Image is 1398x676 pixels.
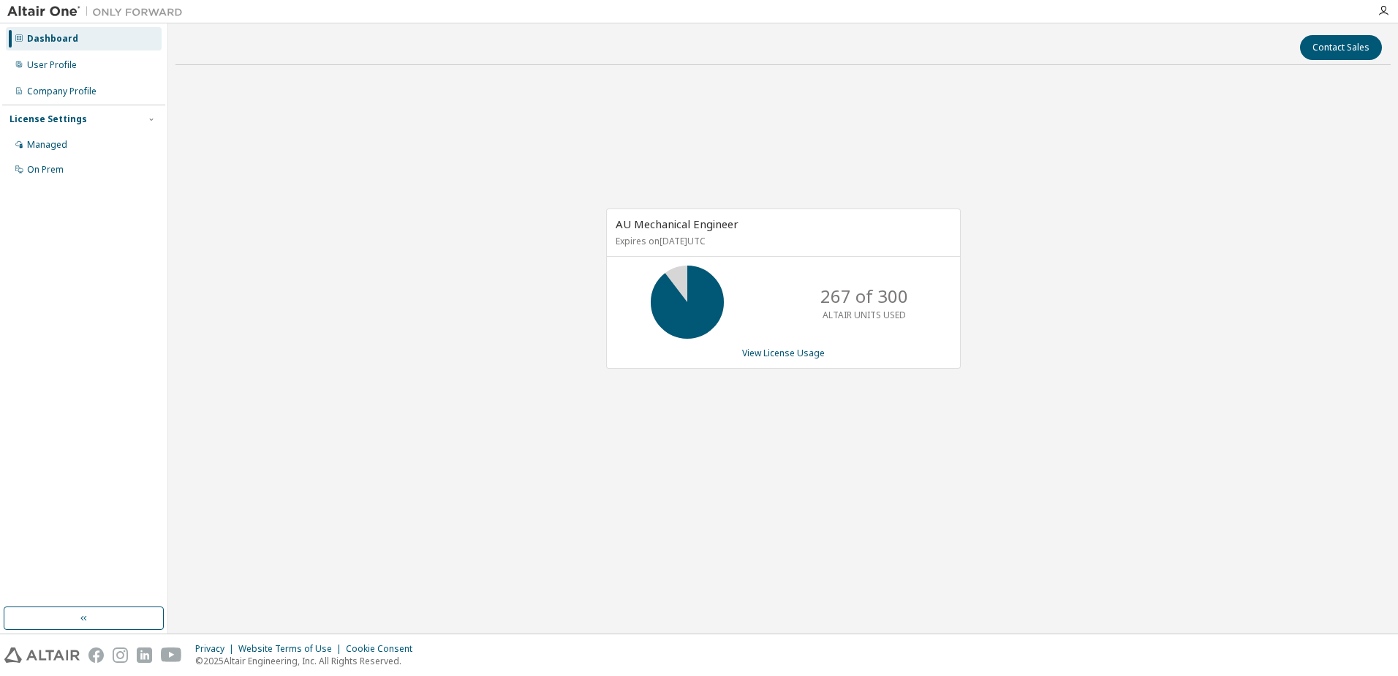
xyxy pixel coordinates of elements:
div: Company Profile [27,86,97,97]
p: © 2025 Altair Engineering, Inc. All Rights Reserved. [195,655,421,667]
img: Altair One [7,4,190,19]
img: altair_logo.svg [4,647,80,663]
div: License Settings [10,113,87,125]
div: User Profile [27,59,77,71]
div: Dashboard [27,33,78,45]
p: 267 of 300 [820,284,908,309]
p: Expires on [DATE] UTC [616,235,948,247]
a: View License Usage [742,347,825,359]
img: linkedin.svg [137,647,152,663]
div: Managed [27,139,67,151]
span: AU Mechanical Engineer [616,217,738,231]
button: Contact Sales [1300,35,1382,60]
div: Privacy [195,643,238,655]
div: Cookie Consent [346,643,421,655]
img: instagram.svg [113,647,128,663]
div: On Prem [27,164,64,176]
p: ALTAIR UNITS USED [823,309,906,321]
img: youtube.svg [161,647,182,663]
img: facebook.svg [88,647,104,663]
div: Website Terms of Use [238,643,346,655]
